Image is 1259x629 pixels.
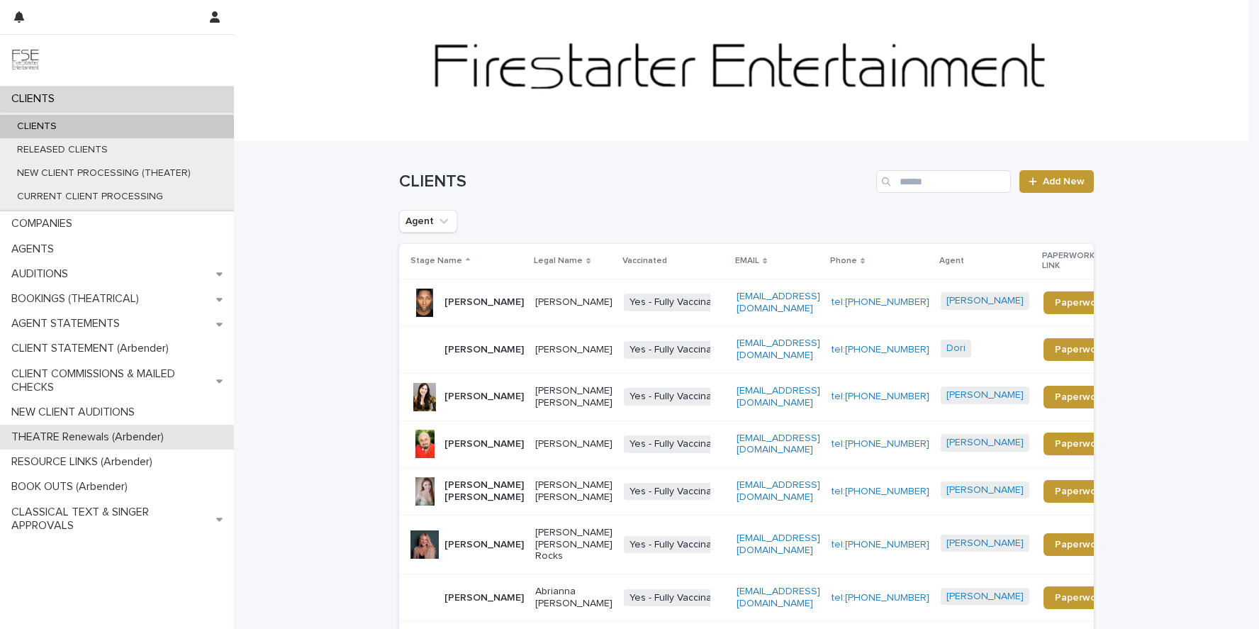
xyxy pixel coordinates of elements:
a: [EMAIL_ADDRESS][DOMAIN_NAME] [737,291,820,313]
p: [PERSON_NAME] [535,296,612,308]
a: [EMAIL_ADDRESS][DOMAIN_NAME] [737,586,820,608]
p: AGENTS [6,243,65,256]
p: Stage Name [410,253,462,269]
p: RELEASED CLIENTS [6,144,119,156]
a: [EMAIL_ADDRESS][DOMAIN_NAME] [737,533,820,555]
p: [PERSON_NAME] [PERSON_NAME] Rocks [535,527,612,562]
p: [PERSON_NAME] [444,296,524,308]
p: [PERSON_NAME] [444,391,524,403]
p: [PERSON_NAME] [444,592,524,604]
p: Vaccinated [622,253,667,269]
span: Yes - Fully Vaccinated [624,388,732,406]
span: Yes - Fully Vaccinated [624,341,732,359]
p: CURRENT CLIENT PROCESSING [6,191,174,203]
a: Add New [1019,170,1094,193]
a: Paperwork [1043,480,1117,503]
span: Yes - Fully Vaccinated [624,536,732,554]
a: tel:[PHONE_NUMBER] [832,486,929,496]
p: [PERSON_NAME] [PERSON_NAME] [535,385,612,409]
p: NEW CLIENT AUDITIONS [6,406,146,419]
a: [PERSON_NAME] [946,591,1024,603]
p: PAPERWORK LINK [1042,248,1109,274]
p: NEW CLIENT PROCESSING (THEATER) [6,167,202,179]
tr: [PERSON_NAME][PERSON_NAME]Yes - Fully Vaccinated[EMAIL_ADDRESS][DOMAIN_NAME]tel:[PHONE_NUMBER][PE... [399,421,1139,468]
p: CLIENT COMMISSIONS & MAILED CHECKS [6,367,216,394]
button: Agent [399,210,457,233]
a: Paperwork [1043,291,1117,314]
a: tel:[PHONE_NUMBER] [832,439,929,449]
a: [PERSON_NAME] [946,437,1024,449]
a: [EMAIL_ADDRESS][DOMAIN_NAME] [737,386,820,408]
p: COMPANIES [6,217,84,230]
tr: [PERSON_NAME][PERSON_NAME] [PERSON_NAME] RocksYes - Fully Vaccinated[EMAIL_ADDRESS][DOMAIN_NAME]t... [399,515,1139,574]
span: Paperwork [1055,439,1105,449]
a: Dori [946,343,966,355]
tr: [PERSON_NAME][PERSON_NAME] [PERSON_NAME]Yes - Fully Vaccinated[EMAIL_ADDRESS][DOMAIN_NAME]tel:[PH... [399,373,1139,421]
span: Yes - Fully Vaccinated [624,589,732,607]
p: [PERSON_NAME] [444,539,524,551]
p: CLIENTS [6,121,68,133]
a: Paperwork [1043,433,1117,455]
span: Paperwork [1055,593,1105,603]
span: Paperwork [1055,345,1105,355]
span: Yes - Fully Vaccinated [624,294,732,311]
p: [PERSON_NAME] [444,438,524,450]
p: Legal Name [534,253,583,269]
a: Paperwork [1043,338,1117,361]
span: Add New [1043,177,1085,187]
a: tel:[PHONE_NUMBER] [832,297,929,307]
p: CLASSICAL TEXT & SINGER APPROVALS [6,506,216,533]
p: CLIENTS [6,92,66,106]
p: Agent [939,253,964,269]
a: [EMAIL_ADDRESS][DOMAIN_NAME] [737,433,820,455]
a: [EMAIL_ADDRESS][DOMAIN_NAME] [737,338,820,360]
span: Yes - Fully Vaccinated [624,483,732,501]
a: [PERSON_NAME] [946,389,1024,401]
p: AUDITIONS [6,267,79,281]
p: BOOK OUTS (Arbender) [6,480,139,494]
a: tel:[PHONE_NUMBER] [832,540,929,550]
span: Paperwork [1055,392,1105,402]
a: tel:[PHONE_NUMBER] [832,391,929,401]
tr: [PERSON_NAME][PERSON_NAME]Yes - Fully Vaccinated[EMAIL_ADDRESS][DOMAIN_NAME]tel:[PHONE_NUMBER]Dor... [399,326,1139,374]
a: [PERSON_NAME] [946,295,1024,307]
a: tel:[PHONE_NUMBER] [832,593,929,603]
p: [PERSON_NAME] [444,344,524,356]
a: Paperwork [1043,533,1117,556]
tr: [PERSON_NAME]Abrianna [PERSON_NAME]Yes - Fully Vaccinated[EMAIL_ADDRESS][DOMAIN_NAME]tel:[PHONE_N... [399,574,1139,622]
input: Search [876,170,1011,193]
p: RESOURCE LINKS (Arbender) [6,455,164,469]
a: Paperwork [1043,586,1117,609]
p: CLIENT STATEMENT (Arbender) [6,342,180,355]
span: Paperwork [1055,486,1105,496]
a: Paperwork [1043,386,1117,408]
span: Yes - Fully Vaccinated [624,435,732,453]
p: [PERSON_NAME] [535,438,612,450]
p: THEATRE Renewals (Arbender) [6,430,175,444]
tr: [PERSON_NAME] [PERSON_NAME][PERSON_NAME] [PERSON_NAME]Yes - Fully Vaccinated[EMAIL_ADDRESS][DOMAI... [399,468,1139,516]
p: BOOKINGS (THEATRICAL) [6,292,150,306]
p: [PERSON_NAME] [PERSON_NAME] [535,479,612,503]
a: [EMAIL_ADDRESS][DOMAIN_NAME] [737,480,820,502]
p: Abrianna [PERSON_NAME] [535,586,612,610]
span: Paperwork [1055,298,1105,308]
p: EMAIL [735,253,759,269]
img: 9JgRvJ3ETPGCJDhvPVA5 [11,46,40,74]
p: Phone [830,253,857,269]
a: [PERSON_NAME] [946,484,1024,496]
tr: [PERSON_NAME][PERSON_NAME]Yes - Fully Vaccinated[EMAIL_ADDRESS][DOMAIN_NAME]tel:[PHONE_NUMBER][PE... [399,279,1139,326]
a: tel:[PHONE_NUMBER] [832,345,929,355]
a: [PERSON_NAME] [946,538,1024,550]
h1: CLIENTS [399,172,871,192]
span: Paperwork [1055,540,1105,550]
p: [PERSON_NAME] [535,344,612,356]
p: AGENT STATEMENTS [6,317,131,330]
p: [PERSON_NAME] [PERSON_NAME] [444,479,524,503]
